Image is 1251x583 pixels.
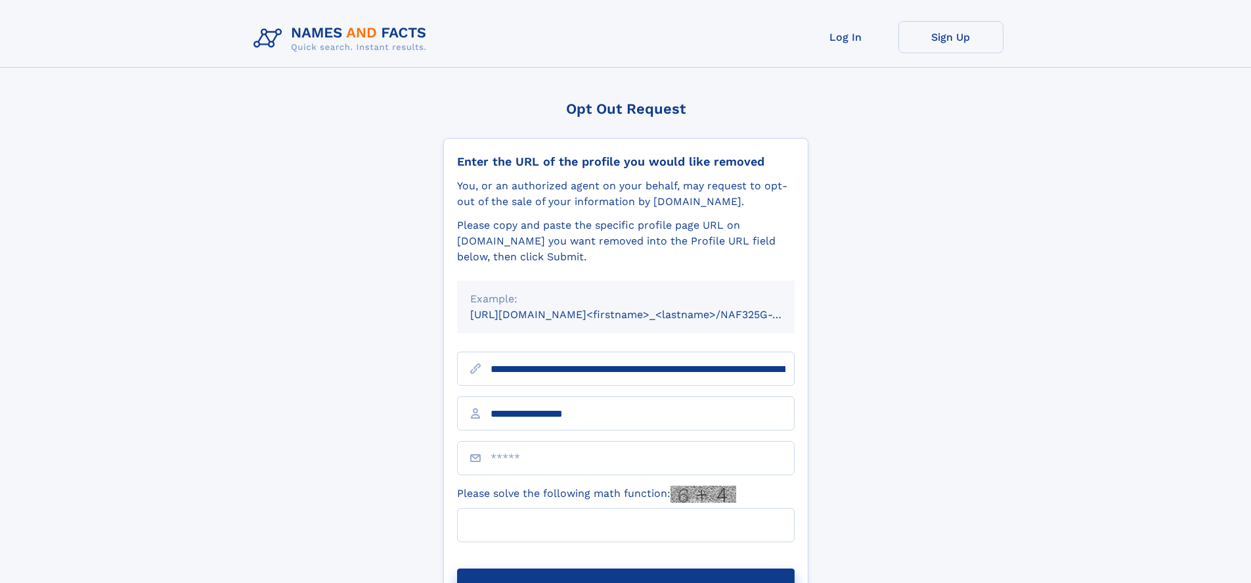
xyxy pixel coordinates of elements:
[470,308,820,321] small: [URL][DOMAIN_NAME]<firstname>_<lastname>/NAF325G-xxxxxxxx
[470,291,781,307] div: Example:
[898,21,1003,53] a: Sign Up
[457,486,736,503] label: Please solve the following math function:
[248,21,437,57] img: Logo Names and Facts
[457,154,795,169] div: Enter the URL of the profile you would like removed
[443,101,808,117] div: Opt Out Request
[793,21,898,53] a: Log In
[457,178,795,210] div: You, or an authorized agent on your behalf, may request to opt-out of the sale of your informatio...
[457,218,795,265] div: Please copy and paste the specific profile page URL on [DOMAIN_NAME] you want removed into the Pr...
